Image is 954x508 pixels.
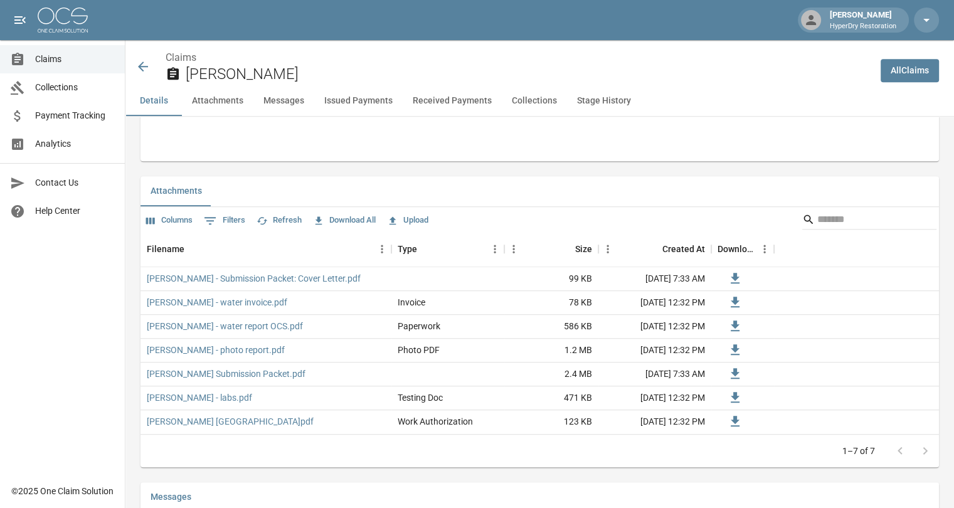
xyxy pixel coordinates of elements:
a: Claims [166,51,196,63]
div: Work Authorization [398,415,473,428]
span: Help Center [35,204,115,218]
div: Type [398,231,417,267]
a: [PERSON_NAME] - Submission Packet: Cover Letter.pdf [147,272,361,285]
div: [DATE] 12:32 PM [598,339,711,362]
div: [DATE] 12:32 PM [598,410,711,434]
button: Details [125,86,182,116]
p: HyperDry Restoration [830,21,896,32]
div: Created At [662,231,705,267]
button: Show filters [201,211,248,231]
div: 99 KB [504,267,598,291]
div: related-list tabs [140,176,939,206]
div: [DATE] 7:33 AM [598,267,711,291]
div: Created At [598,231,711,267]
div: 2.4 MB [504,362,598,386]
a: [PERSON_NAME] - photo report.pdf [147,344,285,356]
button: open drawer [8,8,33,33]
a: [PERSON_NAME] - water report OCS.pdf [147,320,303,332]
a: [PERSON_NAME] Submission Packet.pdf [147,368,305,380]
span: Claims [35,53,115,66]
div: [DATE] 7:33 AM [598,362,711,386]
p: 1–7 of 7 [842,445,875,457]
div: Filename [140,231,391,267]
div: Search [802,209,936,232]
div: Paperwork [398,320,440,332]
a: AllClaims [881,59,939,82]
div: 1.2 MB [504,339,598,362]
div: 123 KB [504,410,598,434]
nav: breadcrumb [166,50,871,65]
button: Collections [502,86,567,116]
img: ocs-logo-white-transparent.png [38,8,88,33]
button: Attachments [140,176,212,206]
div: Type [391,231,504,267]
div: Filename [147,231,184,267]
span: Collections [35,81,115,94]
button: Menu [755,240,774,258]
div: anchor tabs [125,86,954,116]
div: Download [711,231,774,267]
a: [PERSON_NAME] [GEOGRAPHIC_DATA]pdf [147,415,314,428]
div: Testing Doc [398,391,443,404]
div: [DATE] 12:32 PM [598,386,711,410]
div: Size [575,231,592,267]
div: 586 KB [504,315,598,339]
button: Attachments [182,86,253,116]
button: Stage History [567,86,641,116]
div: 471 KB [504,386,598,410]
span: Contact Us [35,176,115,189]
button: Menu [373,240,391,258]
button: Received Payments [403,86,502,116]
button: Menu [504,240,523,258]
div: [PERSON_NAME] [825,9,901,31]
button: Select columns [143,211,196,230]
div: Invoice [398,296,425,309]
span: Analytics [35,137,115,151]
button: Upload [384,211,432,230]
div: Photo PDF [398,344,440,356]
div: [DATE] 12:32 PM [598,291,711,315]
a: [PERSON_NAME] - labs.pdf [147,391,252,404]
span: Payment Tracking [35,109,115,122]
div: [DATE] 12:32 PM [598,315,711,339]
div: Download [718,231,755,267]
button: Download All [310,211,379,230]
button: Menu [485,240,504,258]
h2: [PERSON_NAME] [186,65,871,83]
button: Refresh [253,211,305,230]
div: Size [504,231,598,267]
div: 78 KB [504,291,598,315]
button: Messages [253,86,314,116]
button: Menu [598,240,617,258]
div: © 2025 One Claim Solution [11,485,114,497]
a: [PERSON_NAME] - water invoice.pdf [147,296,287,309]
button: Issued Payments [314,86,403,116]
